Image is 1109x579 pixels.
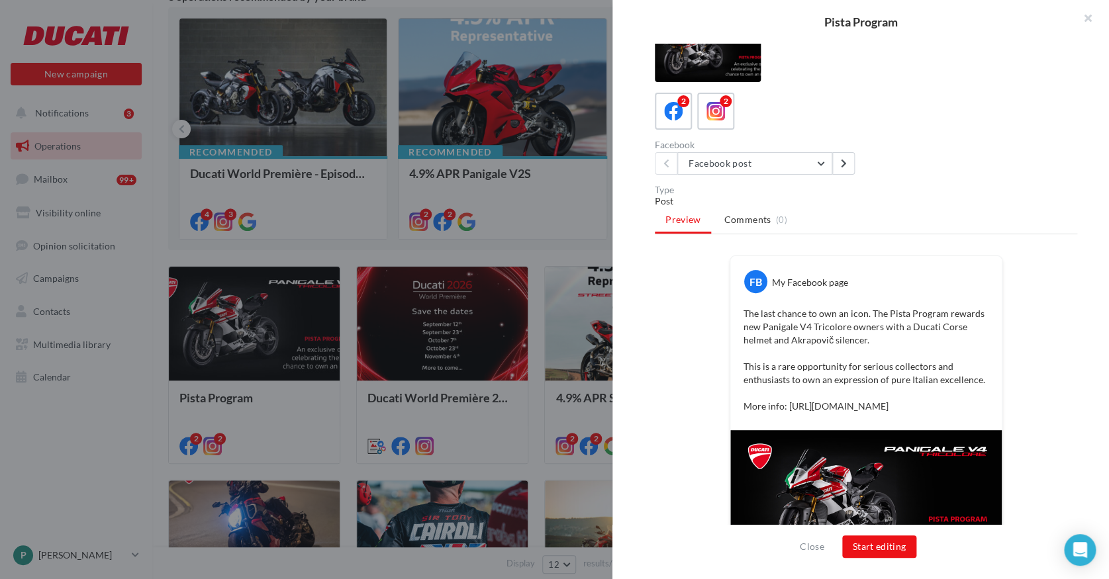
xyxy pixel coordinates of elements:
[634,16,1088,28] div: Pista Program
[655,185,1077,195] div: Type
[677,152,832,175] button: Facebook post
[795,539,830,555] button: Close
[724,213,771,226] span: Comments
[720,95,732,107] div: 2
[744,270,767,293] div: FB
[772,276,848,289] div: My Facebook page
[655,140,861,150] div: Facebook
[1064,534,1096,566] div: Open Intercom Messenger
[744,307,988,413] p: The last chance to own an icon. The Pista Program rewards new Panigale V4 Tricolore owners with a...
[776,214,787,225] span: (0)
[655,195,1077,208] div: Post
[842,535,917,558] button: Start editing
[677,95,689,107] div: 2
